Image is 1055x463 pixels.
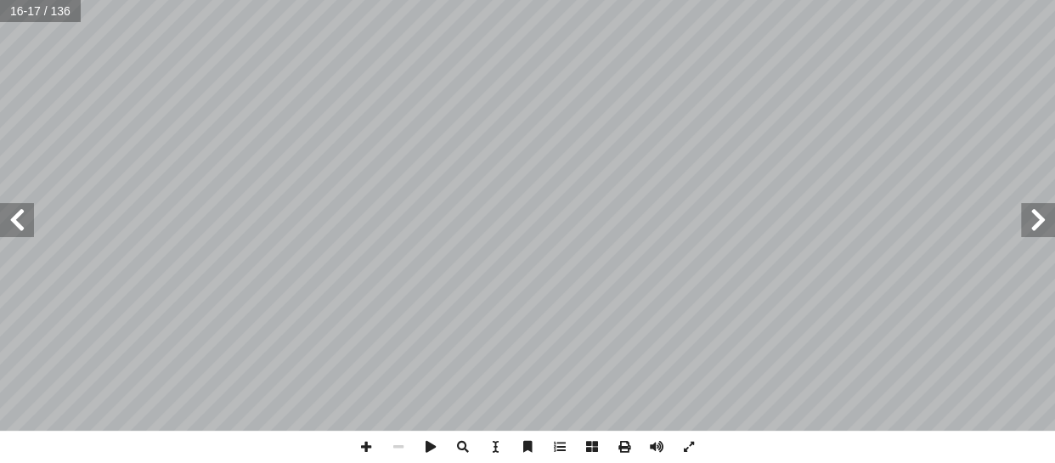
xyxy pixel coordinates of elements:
span: تكبير [350,431,382,463]
span: التشغيل التلقائي [415,431,447,463]
span: يبحث [447,431,479,463]
span: صوت [640,431,673,463]
span: مطبعة [608,431,640,463]
span: الصفحات [576,431,608,463]
span: حدد الأداة [479,431,511,463]
span: إشارة مرجعية [511,431,544,463]
span: التصغير [382,431,415,463]
span: تبديل ملء الشاشة [673,431,705,463]
span: جدول المحتويات [544,431,576,463]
